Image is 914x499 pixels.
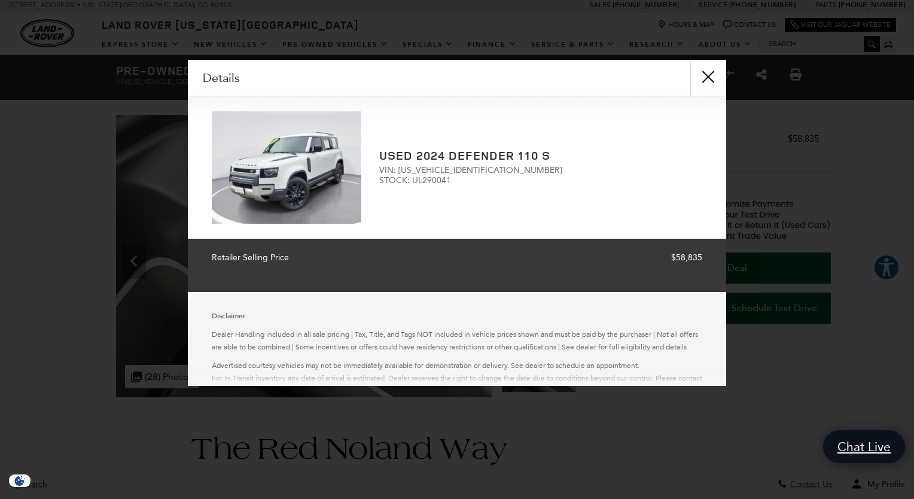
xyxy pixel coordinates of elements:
[6,474,33,487] img: Opt-Out Icon
[379,149,702,162] h2: Used 2024 Defender 110 S
[212,111,361,224] img: 2024 Land Rover Defender 110 S
[212,251,295,266] span: Retailer Selling Price
[823,430,905,463] a: Chat Live
[212,251,702,266] a: Retailer Selling Price $58,835
[831,439,897,455] span: Chat Live
[379,175,702,185] span: STOCK: UL290041
[671,251,702,266] span: $58,835
[212,311,248,321] strong: Disclaimer:
[690,60,726,96] button: close
[188,60,726,96] div: Details
[212,328,702,354] p: Dealer Handling included in all sale pricing | Tax, Title, and Tags NOT included in vehicle price...
[212,360,702,397] p: Advertised courtesy vehicles may not be immediately available for demonstration or delivery. See ...
[379,165,702,175] span: VIN: [US_VEHICLE_IDENTIFICATION_NUMBER]
[6,474,33,487] section: Click to Open Cookie Consent Modal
